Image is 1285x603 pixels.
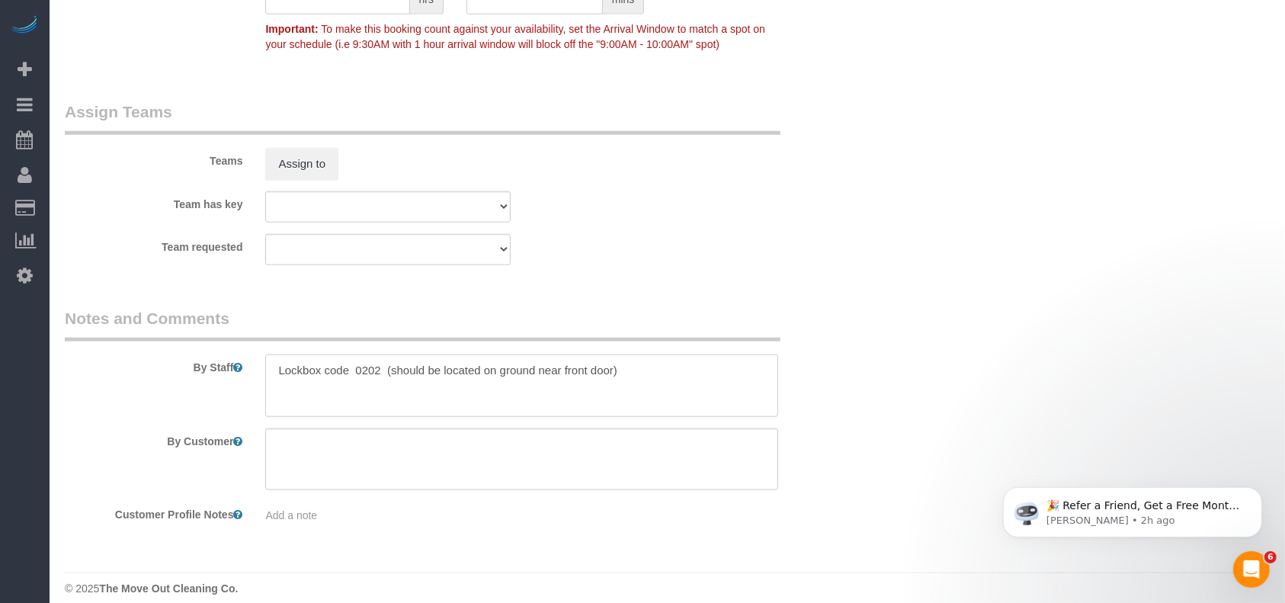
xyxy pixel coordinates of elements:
span: 6 [1264,551,1277,563]
label: Team has key [53,191,254,212]
legend: Assign Teams [65,101,780,135]
strong: Important: [265,23,318,35]
iframe: Intercom live chat [1233,551,1270,588]
legend: Notes and Comments [65,307,780,342]
label: By Customer [53,428,254,449]
label: Teams [53,148,254,168]
div: © 2025 [65,581,1270,596]
span: Add a note [265,509,317,521]
label: Customer Profile Notes [53,502,254,522]
span: To make this booking count against your availability, set the Arrival Window to match a spot on y... [265,23,764,50]
strong: The Move Out Cleaning Co. [99,582,238,595]
img: Automaid Logo [9,15,40,37]
button: Assign to [265,148,338,180]
label: By Staff [53,354,254,375]
label: Team requested [53,234,254,255]
iframe: Intercom notifications message [980,455,1285,562]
